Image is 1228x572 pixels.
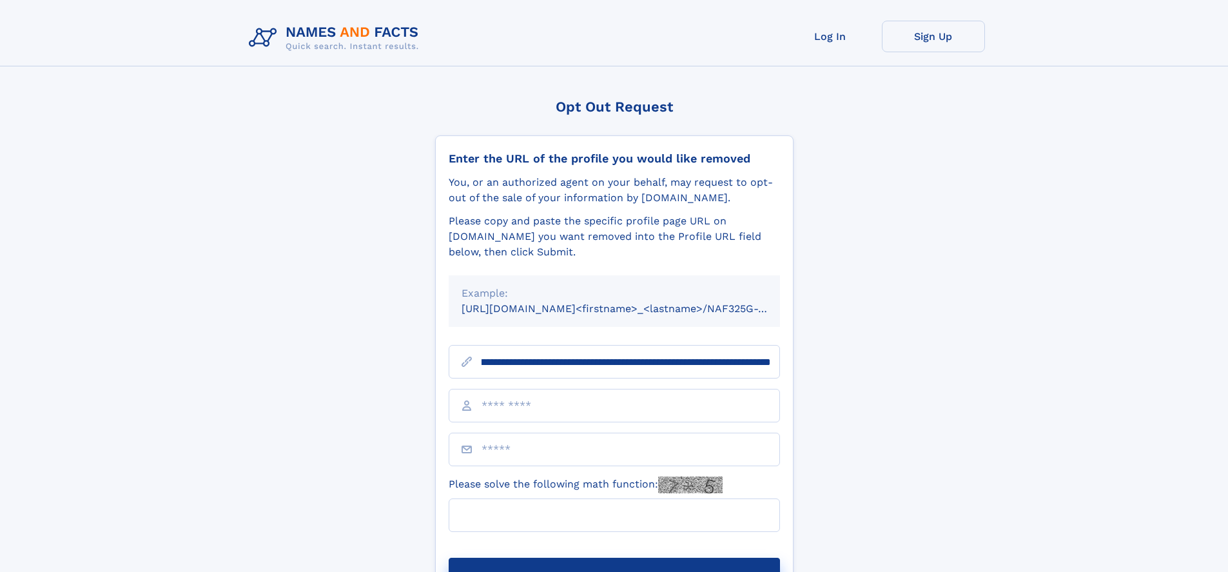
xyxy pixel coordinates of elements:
[449,477,723,493] label: Please solve the following math function:
[779,21,882,52] a: Log In
[449,152,780,166] div: Enter the URL of the profile you would like removed
[882,21,985,52] a: Sign Up
[449,213,780,260] div: Please copy and paste the specific profile page URL on [DOMAIN_NAME] you want removed into the Pr...
[462,302,804,315] small: [URL][DOMAIN_NAME]<firstname>_<lastname>/NAF325G-xxxxxxxx
[244,21,429,55] img: Logo Names and Facts
[449,175,780,206] div: You, or an authorized agent on your behalf, may request to opt-out of the sale of your informatio...
[462,286,767,301] div: Example:
[435,99,794,115] div: Opt Out Request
